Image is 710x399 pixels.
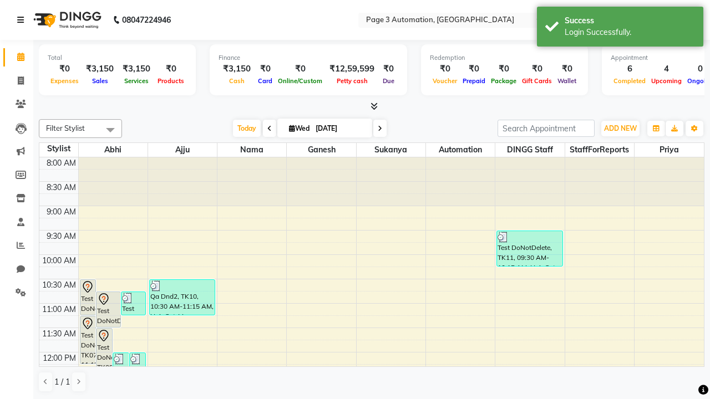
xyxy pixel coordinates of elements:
div: Qa Dnd2, TK10, 10:30 AM-11:15 AM, Hair Cut-Men [150,280,215,315]
div: Test DoNotDelete, TK06, 10:30 AM-11:15 AM, Hair Cut-Men [80,280,96,315]
button: ADD NEW [601,121,640,136]
div: Finance [219,53,398,63]
span: Abhi [79,143,148,157]
span: Online/Custom [275,77,325,85]
span: 1 / 1 [54,376,70,388]
div: Test DoNotDelete, TK07, 11:15 AM-12:15 PM, Hair Cut-Women [80,316,96,364]
div: ₹0 [555,63,579,75]
div: ₹0 [519,63,555,75]
span: Filter Stylist [46,124,85,132]
span: DINGG Staff [495,143,564,157]
div: Test DoNotDelete, TK11, 09:30 AM-10:15 AM, Hair Cut-Men [497,231,562,266]
div: ₹3,150 [82,63,118,75]
span: Petty cash [334,77,371,85]
div: Success [565,15,695,27]
span: Priya [635,143,704,157]
span: Gift Cards [519,77,555,85]
span: Sukanya [357,143,425,157]
span: Package [488,77,519,85]
span: Today [233,120,261,137]
div: 4 [648,63,684,75]
div: ₹0 [379,63,398,75]
div: Total [48,53,187,63]
span: Upcoming [648,77,684,85]
img: logo [28,4,104,35]
div: 11:00 AM [40,304,78,315]
span: Due [380,77,397,85]
span: Voucher [430,77,460,85]
div: 11:30 AM [40,328,78,340]
span: Completed [611,77,648,85]
span: Prepaid [460,77,488,85]
div: 10:30 AM [40,279,78,291]
div: ₹0 [155,63,187,75]
div: Login Successfully. [565,27,695,38]
div: Stylist [39,143,78,155]
span: Expenses [48,77,82,85]
span: Card [255,77,275,85]
div: 10:00 AM [40,255,78,267]
div: ₹0 [488,63,519,75]
div: Test DoNotDelete, TK12, 10:45 AM-11:15 AM, Hair Cut By Expert-Men [121,292,145,315]
span: Wallet [555,77,579,85]
div: Redemption [430,53,579,63]
b: 08047224946 [122,4,171,35]
span: Ganesh [287,143,356,157]
div: ₹0 [255,63,275,75]
span: Sales [89,77,111,85]
span: Automation [426,143,495,157]
div: 6 [611,63,648,75]
div: ₹3,150 [219,63,255,75]
span: Wed [286,124,312,132]
div: ₹0 [48,63,82,75]
div: ₹0 [430,63,460,75]
div: 8:30 AM [44,182,78,193]
div: Test DoNotDelete, TK08, 10:45 AM-11:30 AM, Hair Cut-Men [97,292,120,327]
input: 2025-09-03 [312,120,368,137]
div: ₹12,59,599 [325,63,379,75]
div: Test DoNotDelete, TK14, 12:00 PM-12:45 PM, Hair Cut-Men [130,353,145,388]
div: Test DoNotDelete, TK09, 11:30 AM-12:30 PM, Hair Cut-Women [97,329,112,376]
span: Products [155,77,187,85]
span: Ajju [148,143,217,157]
span: StaffForReports [565,143,634,157]
span: Cash [226,77,247,85]
input: Search Appointment [498,120,595,137]
span: ADD NEW [604,124,637,132]
div: ₹3,150 [118,63,155,75]
span: Services [121,77,151,85]
div: 9:30 AM [44,231,78,242]
div: 8:00 AM [44,157,78,169]
div: 9:00 AM [44,206,78,218]
div: ₹0 [275,63,325,75]
div: 12:00 PM [40,352,78,364]
div: ₹0 [460,63,488,75]
span: Nama [217,143,286,157]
